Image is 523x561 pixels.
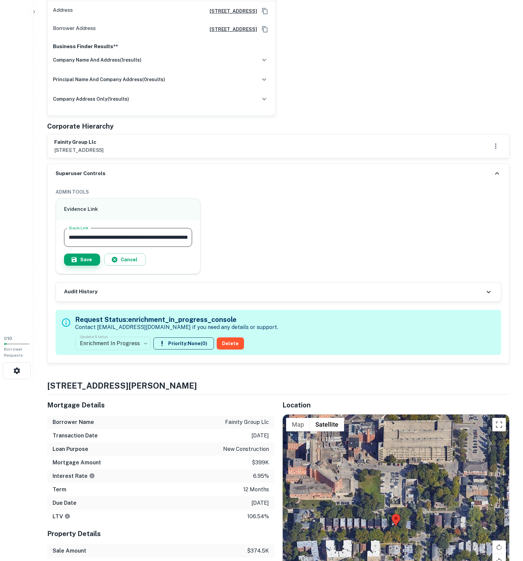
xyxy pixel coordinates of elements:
[310,418,344,431] button: Show satellite imagery
[53,547,86,555] h6: Sale Amount
[251,499,269,507] p: [DATE]
[243,486,269,494] p: 12 months
[53,486,66,494] h6: Term
[80,334,108,339] label: Update Status
[53,76,165,83] h6: principal name and company address ( 0 results)
[75,315,278,325] h5: Request Status: enrichment_in_progress_console
[489,507,523,539] iframe: Chat Widget
[4,336,12,341] span: 1 / 10
[251,432,269,440] p: [DATE]
[75,323,278,331] p: Contact [EMAIL_ADDRESS][DOMAIN_NAME] if you need any details or support.
[54,138,103,146] h6: fainity group llc
[53,513,70,521] h6: LTV
[247,513,269,521] p: 106.54%
[53,6,73,16] p: Address
[53,24,96,34] p: Borrower Address
[53,459,101,467] h6: Mortgage Amount
[75,334,151,353] div: Enrichment In Progress
[53,56,142,64] h6: company name and address ( 1 results)
[104,254,146,266] button: Cancel
[56,188,501,196] h6: ADMIN TOOLS
[47,379,510,392] h4: [STREET_ADDRESS][PERSON_NAME]
[282,400,510,410] h5: Location
[260,24,270,34] button: Copy Address
[53,95,129,103] h6: company address only ( 1 results)
[252,459,269,467] p: $399k
[89,473,95,479] svg: The interest rates displayed on the website are for informational purposes only and may be report...
[47,529,274,539] h5: Property Details
[492,418,506,431] button: Toggle fullscreen view
[223,445,269,453] p: new construction
[53,42,270,51] p: Business Finder Results**
[54,146,103,154] p: [STREET_ADDRESS]
[286,418,310,431] button: Show street map
[225,418,269,426] p: fainity group llc
[53,445,88,453] h6: Loan Purpose
[64,205,192,213] h6: Evidence Link
[64,288,97,296] h6: Audit History
[64,254,100,266] button: Save
[47,400,274,410] h5: Mortgage Details
[253,472,269,480] p: 6.95%
[204,7,257,15] a: [STREET_ADDRESS]
[53,418,94,426] h6: Borrower Name
[492,540,506,554] button: Rotate map clockwise
[69,225,89,231] label: Slack Link
[153,337,214,350] button: Priority:None(0)
[4,347,23,358] span: Borrower Requests
[53,432,98,440] h6: Transaction Date
[217,337,244,350] button: Delete
[47,121,114,131] h5: Corporate Hierarchy
[64,513,70,519] svg: LTVs displayed on the website are for informational purposes only and may be reported incorrectly...
[56,170,105,177] h6: Superuser Controls
[260,6,270,16] button: Copy Address
[204,26,257,33] a: [STREET_ADDRESS]
[53,472,95,480] h6: Interest Rate
[53,499,76,507] h6: Due Date
[247,547,269,555] p: $374.5k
